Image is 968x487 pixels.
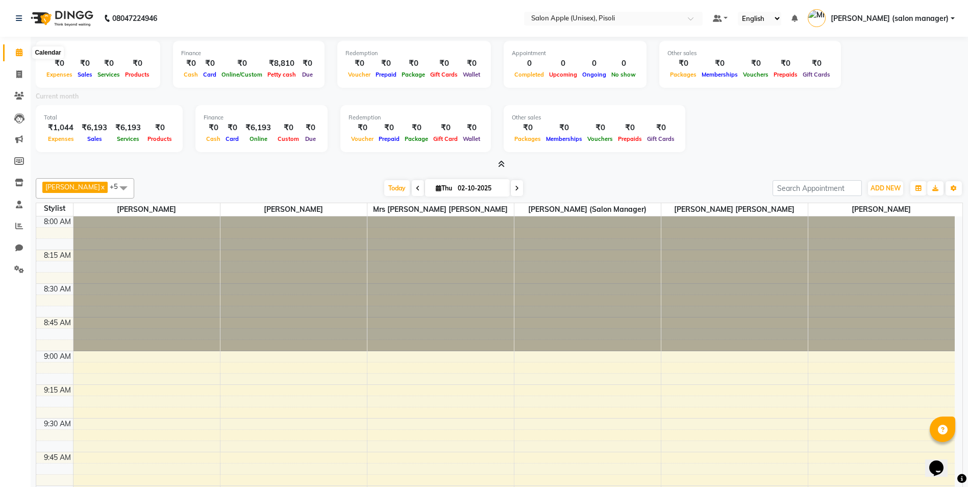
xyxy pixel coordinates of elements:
[44,122,78,134] div: ₹1,044
[300,71,315,78] span: Due
[219,71,265,78] span: Online/Custom
[402,135,431,142] span: Package
[740,71,771,78] span: Vouchers
[433,184,455,192] span: Thu
[512,122,543,134] div: ₹0
[699,58,740,69] div: ₹0
[349,122,376,134] div: ₹0
[512,71,547,78] span: Completed
[800,58,833,69] div: ₹0
[75,58,95,69] div: ₹0
[615,122,644,134] div: ₹0
[740,58,771,69] div: ₹0
[543,122,585,134] div: ₹0
[373,71,399,78] span: Prepaid
[771,71,800,78] span: Prepaids
[580,71,609,78] span: Ongoing
[42,452,73,463] div: 9:45 AM
[349,135,376,142] span: Voucher
[42,318,73,328] div: 8:45 AM
[512,113,677,122] div: Other sales
[367,203,514,216] span: Mrs [PERSON_NAME] [PERSON_NAME]
[303,135,318,142] span: Due
[345,58,373,69] div: ₹0
[460,71,483,78] span: Wallet
[808,9,826,27] img: Mrs. Poonam Bansal (salon manager)
[26,4,96,33] img: logo
[42,284,73,295] div: 8:30 AM
[42,216,73,227] div: 8:00 AM
[145,122,175,134] div: ₹0
[223,135,241,142] span: Card
[667,71,699,78] span: Packages
[609,71,638,78] span: No show
[223,122,241,134] div: ₹0
[181,58,201,69] div: ₹0
[36,203,73,214] div: Stylist
[428,71,460,78] span: Gift Cards
[376,122,402,134] div: ₹0
[302,122,319,134] div: ₹0
[145,135,175,142] span: Products
[44,58,75,69] div: ₹0
[455,181,506,196] input: 2025-10-02
[384,180,410,196] span: Today
[871,184,901,192] span: ADD NEW
[428,58,460,69] div: ₹0
[95,58,122,69] div: ₹0
[661,203,808,216] span: [PERSON_NAME] [PERSON_NAME]
[460,135,483,142] span: Wallet
[275,122,302,134] div: ₹0
[201,58,219,69] div: ₹0
[36,92,79,101] label: Current month
[460,58,483,69] div: ₹0
[402,122,431,134] div: ₹0
[667,58,699,69] div: ₹0
[122,58,152,69] div: ₹0
[204,122,223,134] div: ₹0
[247,135,270,142] span: Online
[75,71,95,78] span: Sales
[44,113,175,122] div: Total
[78,122,111,134] div: ₹6,193
[204,135,223,142] span: Cash
[431,135,460,142] span: Gift Card
[431,122,460,134] div: ₹0
[399,58,428,69] div: ₹0
[204,113,319,122] div: Finance
[543,135,585,142] span: Memberships
[45,135,77,142] span: Expenses
[925,446,958,477] iframe: chat widget
[773,180,862,196] input: Search Appointment
[85,135,105,142] span: Sales
[547,71,580,78] span: Upcoming
[111,122,145,134] div: ₹6,193
[201,71,219,78] span: Card
[265,71,299,78] span: Petty cash
[345,49,483,58] div: Redemption
[73,203,220,216] span: [PERSON_NAME]
[345,71,373,78] span: Voucher
[460,122,483,134] div: ₹0
[100,183,105,191] a: x
[831,13,949,24] span: [PERSON_NAME] (salon manager)
[112,4,157,33] b: 08047224946
[44,49,152,58] div: Total
[615,135,644,142] span: Prepaids
[299,58,316,69] div: ₹0
[512,49,638,58] div: Appointment
[114,135,142,142] span: Services
[122,71,152,78] span: Products
[644,122,677,134] div: ₹0
[110,182,126,190] span: +5
[42,419,73,429] div: 9:30 AM
[868,181,903,196] button: ADD NEW
[512,58,547,69] div: 0
[609,58,638,69] div: 0
[349,113,483,122] div: Redemption
[699,71,740,78] span: Memberships
[399,71,428,78] span: Package
[580,58,609,69] div: 0
[667,49,833,58] div: Other sales
[220,203,367,216] span: [PERSON_NAME]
